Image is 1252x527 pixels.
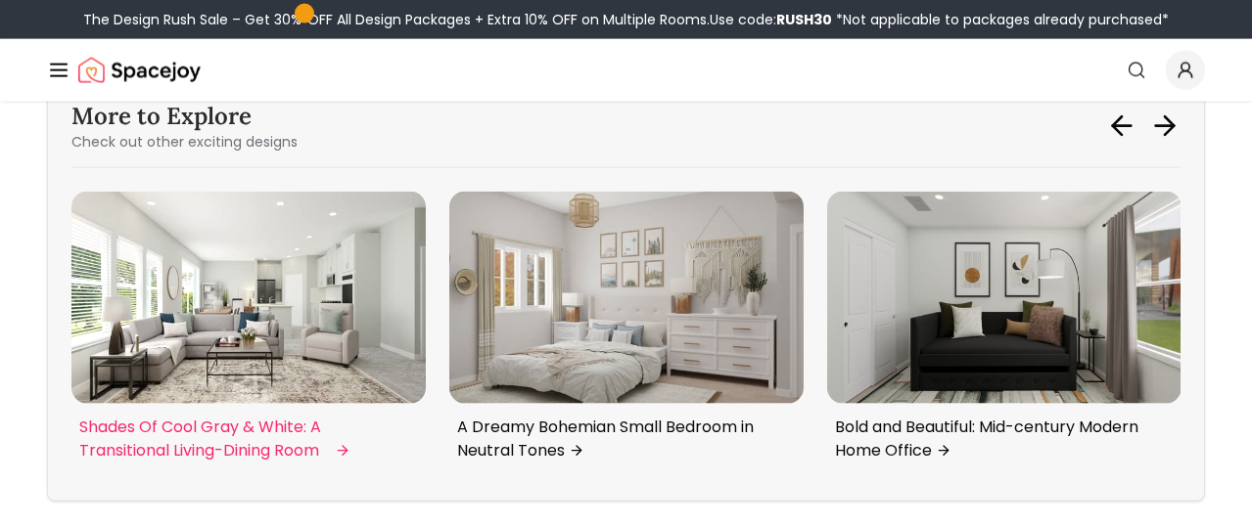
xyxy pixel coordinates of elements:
a: A Dreamy Bohemian Small Bedroom in Neutral TonesA Dreamy Bohemian Small Bedroom in Neutral Tones [449,192,804,470]
div: 1 / 6 [827,192,1182,477]
div: Carousel [71,192,1181,477]
p: Bold and Beautiful: Mid-century Modern Home Office [835,416,1166,462]
div: The Design Rush Sale – Get 30% OFF All Design Packages + Extra 10% OFF on Multiple Rooms. [83,10,1169,29]
div: 6 / 6 [449,192,804,477]
div: 5 / 6 [71,192,426,477]
p: A Dreamy Bohemian Small Bedroom in Neutral Tones [457,416,788,462]
a: Shades Of Cool Gray & White: A Transitional Living-Dining RoomShades Of Cool Gray & White: A Tran... [71,192,426,470]
img: A Dreamy Bohemian Small Bedroom in Neutral Tones [449,192,804,404]
a: Spacejoy [78,51,201,90]
img: Shades Of Cool Gray & White: A Transitional Living-Dining Room [71,192,426,404]
nav: Global [47,39,1205,102]
p: Check out other exciting designs [71,132,298,152]
span: *Not applicable to packages already purchased* [832,10,1169,29]
h3: More to Explore [71,101,298,132]
b: RUSH30 [776,10,832,29]
img: Spacejoy Logo [78,51,201,90]
p: Shades Of Cool Gray & White: A Transitional Living-Dining Room [79,416,410,462]
span: Use code: [710,10,832,29]
a: Bold and Beautiful: Mid-century Modern Home OfficeBold and Beautiful: Mid-century Modern Home Office [827,192,1182,470]
img: Bold and Beautiful: Mid-century Modern Home Office [827,192,1182,404]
